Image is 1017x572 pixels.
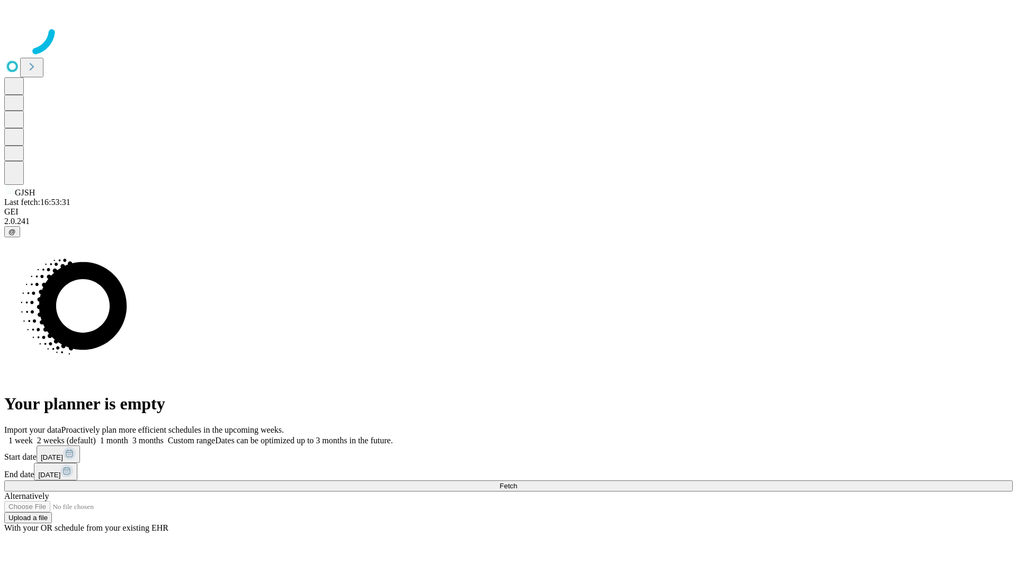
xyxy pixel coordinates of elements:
[4,207,1013,217] div: GEI
[168,436,215,445] span: Custom range
[37,445,80,463] button: [DATE]
[61,425,284,434] span: Proactively plan more efficient schedules in the upcoming weeks.
[499,482,517,490] span: Fetch
[215,436,392,445] span: Dates can be optimized up to 3 months in the future.
[41,453,63,461] span: [DATE]
[4,445,1013,463] div: Start date
[8,228,16,236] span: @
[34,463,77,480] button: [DATE]
[4,512,52,523] button: Upload a file
[37,436,96,445] span: 2 weeks (default)
[4,394,1013,414] h1: Your planner is empty
[4,425,61,434] span: Import your data
[132,436,164,445] span: 3 months
[100,436,128,445] span: 1 month
[4,226,20,237] button: @
[4,523,168,532] span: With your OR schedule from your existing EHR
[4,217,1013,226] div: 2.0.241
[4,463,1013,480] div: End date
[38,471,60,479] span: [DATE]
[4,480,1013,491] button: Fetch
[4,198,70,207] span: Last fetch: 16:53:31
[15,188,35,197] span: GJSH
[8,436,33,445] span: 1 week
[4,491,49,501] span: Alternatively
